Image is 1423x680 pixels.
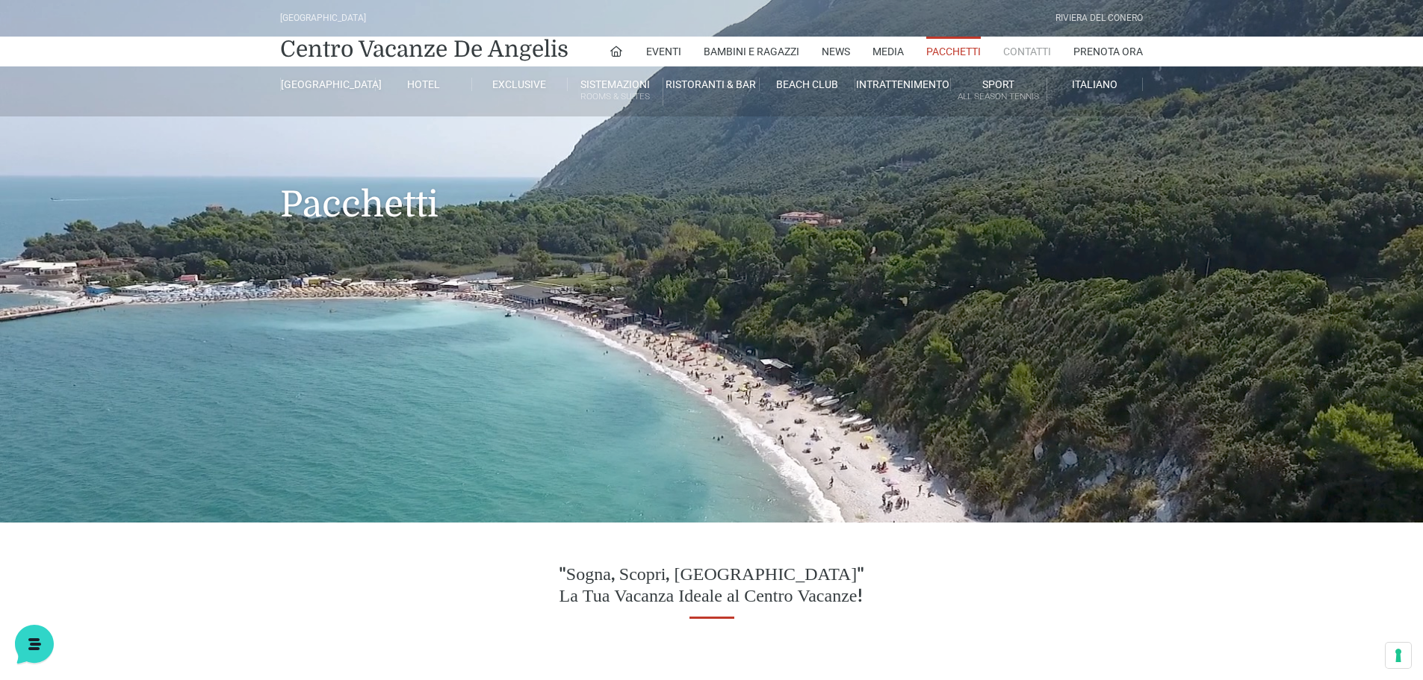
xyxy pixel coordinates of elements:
[159,248,275,260] a: Apri Centro Assistenza
[1073,37,1143,66] a: Prenota Ora
[568,78,663,105] a: SistemazioniRooms & Suites
[12,66,251,96] p: La nostra missione è rendere la tua esperienza straordinaria!
[34,280,244,295] input: Cerca un articolo...
[501,564,922,608] h3: "Sogna, Scopri, [GEOGRAPHIC_DATA]" La Tua Vacanza Ideale al Centro Vacanze!
[1055,11,1143,25] div: Riviera Del Conero
[195,479,287,514] button: Aiuto
[472,78,568,91] a: Exclusive
[646,37,681,66] a: Eventi
[280,11,366,25] div: [GEOGRAPHIC_DATA]
[12,479,104,514] button: Home
[129,500,170,514] p: Messaggi
[280,116,1143,248] h1: Pacchetti
[280,78,376,91] a: [GEOGRAPHIC_DATA]
[1003,37,1051,66] a: Contatti
[280,34,568,64] a: Centro Vacanze De Angelis
[45,500,70,514] p: Home
[12,622,57,667] iframe: Customerly Messenger Launcher
[663,78,759,91] a: Ristoranti & Bar
[133,119,275,131] a: [DEMOGRAPHIC_DATA] tutto
[24,145,54,175] img: light
[104,479,196,514] button: Messaggi
[63,161,232,176] p: Ciao! Benvenuto al [GEOGRAPHIC_DATA]! Come posso aiutarti!
[376,78,471,91] a: Hotel
[1386,643,1411,668] button: Le tue preferenze relative al consenso per le tecnologie di tracciamento
[18,137,281,182] a: [PERSON_NAME]Ciao! Benvenuto al [GEOGRAPHIC_DATA]! Come posso aiutarti!5 min fa
[1047,78,1143,91] a: Italiano
[872,37,904,66] a: Media
[1072,78,1117,90] span: Italiano
[855,78,951,91] a: Intrattenimento
[24,119,127,131] span: Le tue conversazioni
[951,78,1047,105] a: SportAll Season Tennis
[822,37,850,66] a: News
[704,37,799,66] a: Bambini e Ragazzi
[951,90,1046,104] small: All Season Tennis
[230,500,252,514] p: Aiuto
[926,37,981,66] a: Pacchetti
[760,78,855,91] a: Beach Club
[241,143,275,157] p: 5 min fa
[24,188,275,218] button: Inizia una conversazione
[97,197,220,209] span: Inizia una conversazione
[568,90,663,104] small: Rooms & Suites
[24,248,117,260] span: Trova una risposta
[12,12,251,60] h2: Ciao da De Angelis Resort 👋
[63,143,232,158] span: [PERSON_NAME]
